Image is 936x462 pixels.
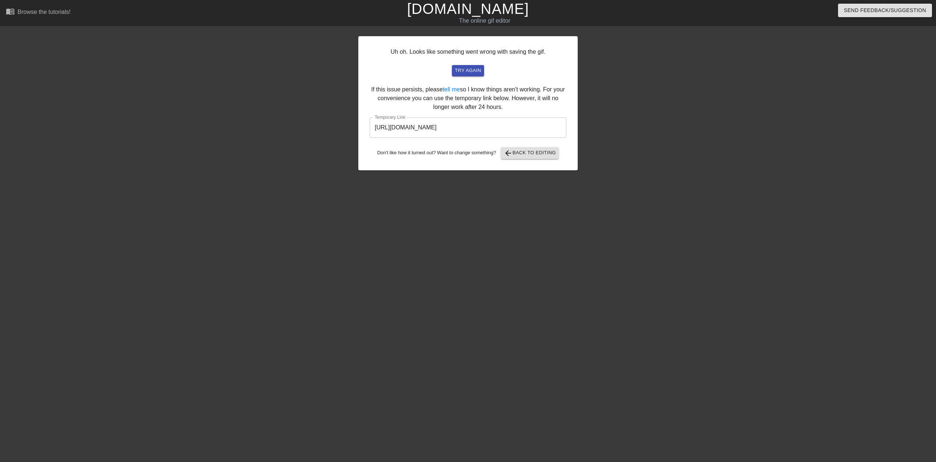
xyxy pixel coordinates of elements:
span: try again [455,67,481,75]
span: Back to Editing [504,149,556,158]
span: arrow_back [504,149,513,158]
div: Uh oh. Looks like something went wrong with saving the gif. If this issue persists, please so I k... [358,36,578,170]
div: Browse the tutorials! [18,9,71,15]
div: The online gif editor [316,16,653,25]
div: Don't like how it turned out? Want to change something? [370,147,566,159]
button: Send Feedback/Suggestion [838,4,932,17]
span: menu_book [6,7,15,16]
input: bare [370,117,566,138]
button: try again [452,65,484,76]
a: Browse the tutorials! [6,7,71,18]
span: Send Feedback/Suggestion [844,6,926,15]
a: tell me [443,86,460,92]
a: [DOMAIN_NAME] [407,1,529,17]
button: Back to Editing [501,147,559,159]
